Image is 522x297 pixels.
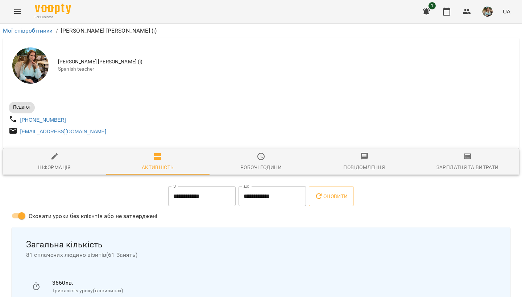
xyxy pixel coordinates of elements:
button: Оновити [309,186,353,206]
img: Киречук Валерія Володимирівна (і) [12,47,49,84]
span: Сховати уроки без клієнтів або не затверджені [29,212,158,221]
p: Тривалість уроку(в хвилинах) [52,287,490,294]
div: Робочі години [240,163,282,172]
button: UA [500,5,513,18]
nav: breadcrumb [3,26,519,35]
span: For Business [35,15,71,20]
span: 1 [428,2,436,9]
span: Педагог [9,104,35,110]
a: Мої співробітники [3,27,53,34]
span: 81 сплачених людино-візитів ( 61 Занять ) [26,251,496,259]
img: 856b7ccd7d7b6bcc05e1771fbbe895a7.jfif [482,7,493,17]
a: [EMAIL_ADDRESS][DOMAIN_NAME] [20,129,106,134]
span: Загальна кількість [26,239,496,250]
a: [PHONE_NUMBER] [20,117,66,123]
button: Menu [9,3,26,20]
p: [PERSON_NAME] [PERSON_NAME] (і) [61,26,157,35]
div: Активність [142,163,174,172]
div: Інформація [38,163,71,172]
span: [PERSON_NAME] [PERSON_NAME] (і) [58,58,513,66]
span: Оновити [315,192,348,201]
li: / [56,26,58,35]
div: Зарплатня та Витрати [436,163,499,172]
span: Spanish teacher [58,66,513,73]
img: Voopty Logo [35,4,71,14]
div: Повідомлення [343,163,385,172]
p: 3660 хв. [52,279,490,287]
span: UA [503,8,510,15]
